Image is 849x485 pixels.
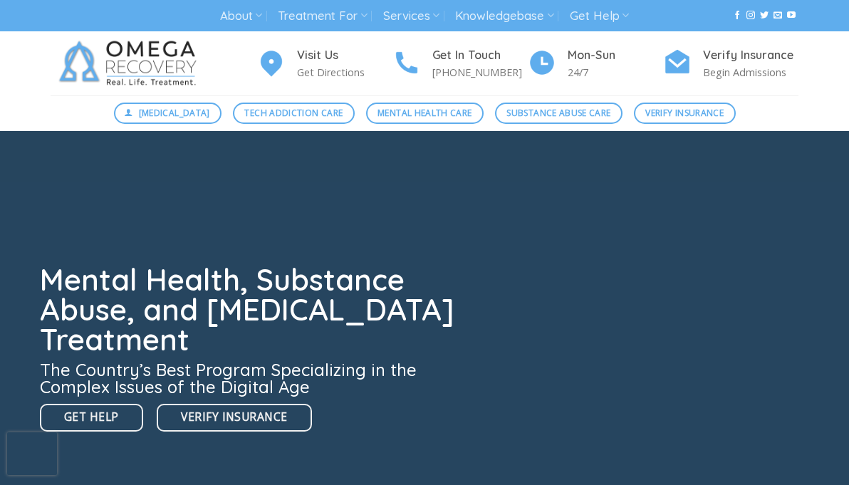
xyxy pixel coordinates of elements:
a: Verify Insurance [634,103,736,124]
h4: Visit Us [297,46,392,65]
span: Mental Health Care [377,106,472,120]
h4: Get In Touch [432,46,528,65]
h3: The Country’s Best Program Specializing in the Complex Issues of the Digital Age [40,361,463,395]
span: Verify Insurance [181,408,287,426]
a: Treatment For [278,3,367,29]
h1: Mental Health, Substance Abuse, and [MEDICAL_DATA] Treatment [40,265,463,355]
p: 24/7 [568,64,663,80]
a: Follow on YouTube [787,11,796,21]
p: Get Directions [297,64,392,80]
a: Tech Addiction Care [233,103,355,124]
img: Omega Recovery [51,31,211,95]
p: [PHONE_NUMBER] [432,64,528,80]
a: [MEDICAL_DATA] [114,103,222,124]
span: Verify Insurance [645,106,724,120]
a: Knowledgebase [455,3,553,29]
a: Get Help [40,404,143,432]
a: Verify Insurance [157,404,311,432]
iframe: reCAPTCHA [7,432,57,475]
span: [MEDICAL_DATA] [139,106,210,120]
a: Follow on Facebook [733,11,741,21]
a: Verify Insurance Begin Admissions [663,46,798,81]
a: Get In Touch [PHONE_NUMBER] [392,46,528,81]
a: Follow on Twitter [760,11,769,21]
span: Substance Abuse Care [506,106,610,120]
a: Follow on Instagram [746,11,755,21]
h4: Verify Insurance [703,46,798,65]
a: Send us an email [774,11,782,21]
a: Visit Us Get Directions [257,46,392,81]
a: Services [383,3,439,29]
h4: Mon-Sun [568,46,663,65]
span: Get Help [64,408,119,426]
a: Substance Abuse Care [495,103,623,124]
p: Begin Admissions [703,64,798,80]
a: About [220,3,262,29]
a: Get Help [570,3,629,29]
a: Mental Health Care [366,103,484,124]
span: Tech Addiction Care [244,106,343,120]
